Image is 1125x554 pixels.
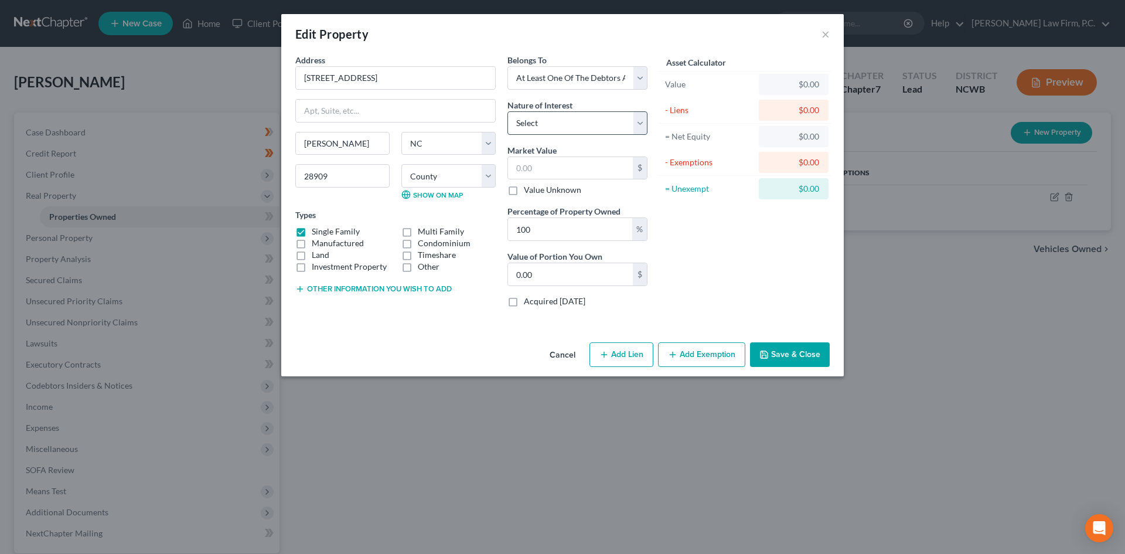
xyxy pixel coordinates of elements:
div: $0.00 [768,104,819,116]
input: 0.00 [508,218,632,240]
div: $0.00 [768,157,819,168]
span: Address [295,55,325,65]
input: Enter zip... [295,164,390,188]
label: Other [418,261,439,273]
div: = Unexempt [665,183,754,195]
div: % [632,218,647,240]
label: Land [312,249,329,261]
input: Enter address... [296,67,495,89]
input: Apt, Suite, etc... [296,100,495,122]
label: Market Value [507,144,557,157]
div: Value [665,79,754,90]
label: Manufactured [312,237,364,249]
div: $0.00 [768,183,819,195]
div: $0.00 [768,131,819,142]
a: Show on Map [401,190,463,199]
label: Multi Family [418,226,464,237]
div: - Liens [665,104,754,116]
label: Timeshare [418,249,456,261]
label: Nature of Interest [507,99,572,111]
input: Enter city... [296,132,389,155]
label: Acquired [DATE] [524,295,585,307]
input: 0.00 [508,157,633,179]
label: Condominium [418,237,471,249]
label: Investment Property [312,261,387,273]
label: Asset Calculator [666,56,726,69]
label: Percentage of Property Owned [507,205,621,217]
div: Open Intercom Messenger [1085,514,1113,542]
button: Add Exemption [658,342,745,367]
button: Other information you wish to add [295,284,452,294]
button: Cancel [540,344,585,367]
div: Edit Property [295,26,369,42]
input: 0.00 [508,263,633,286]
div: - Exemptions [665,157,754,168]
label: Single Family [312,226,360,237]
label: Value of Portion You Own [507,250,602,263]
button: × [821,27,830,41]
div: $0.00 [768,79,819,90]
button: Add Lien [589,342,653,367]
span: Belongs To [507,55,547,65]
div: $ [633,263,647,286]
div: $ [633,157,647,179]
button: Save & Close [750,342,830,367]
div: = Net Equity [665,131,754,142]
label: Types [295,209,316,221]
label: Value Unknown [524,184,581,196]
